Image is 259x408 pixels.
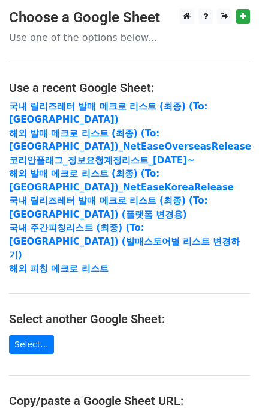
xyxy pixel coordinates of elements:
h3: Choose a Google Sheet [9,9,250,26]
h4: Select another Google Sheet: [9,312,250,326]
a: Select... [9,335,54,354]
a: 해외 발매 메크로 리스트 (최종) (To: [GEOGRAPHIC_DATA])_NetEaseOverseasRelease [9,128,251,153]
h4: Copy/paste a Google Sheet URL: [9,394,250,408]
a: 코리안플래그_정보요청계정리스트_[DATE]~ [9,155,195,166]
p: Use one of the options below... [9,31,250,44]
h4: Use a recent Google Sheet: [9,81,250,95]
a: 국내 릴리즈레터 발매 메크로 리스트 (최종) (To:[GEOGRAPHIC_DATA]) (플랫폼 변경용) [9,195,207,220]
a: 해외 피칭 메크로 리스트 [9,263,109,274]
a: 국내 주간피칭리스트 (최종) (To:[GEOGRAPHIC_DATA]) (발매스토어별 리스트 변경하기) [9,222,240,260]
a: 해외 발매 메크로 리스트 (최종) (To: [GEOGRAPHIC_DATA])_NetEaseKoreaRelease [9,168,234,193]
a: 국내 릴리즈레터 발매 메크로 리스트 (최종) (To:[GEOGRAPHIC_DATA]) [9,101,207,126]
